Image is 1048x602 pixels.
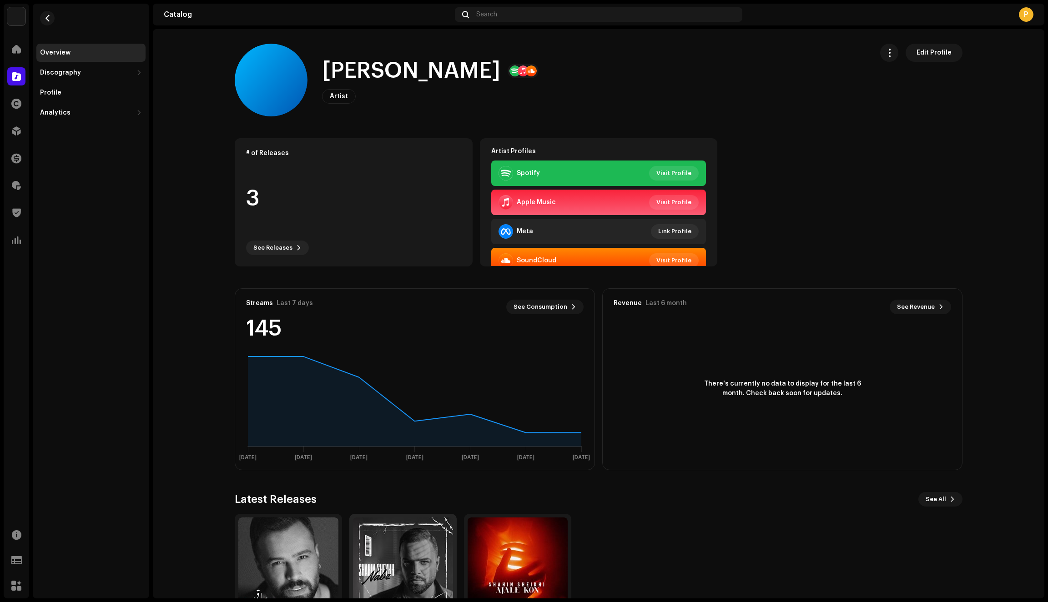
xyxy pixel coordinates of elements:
span: Visit Profile [656,164,691,182]
re-m-nav-dropdown: Analytics [36,104,146,122]
div: Discography [40,69,81,76]
div: Catalog [164,11,451,18]
span: See Revenue [897,298,935,316]
span: Visit Profile [656,251,691,270]
span: Artist [330,93,348,100]
div: Spotify [517,170,540,177]
button: See Releases [246,241,309,255]
text: [DATE] [406,455,423,461]
text: [DATE] [239,455,257,461]
text: [DATE] [573,455,590,461]
text: [DATE] [295,455,312,461]
re-m-nav-item: Profile [36,84,146,102]
span: See Releases [253,239,292,257]
text: [DATE] [462,455,479,461]
button: Link Profile [651,224,699,239]
div: SoundCloud [517,257,556,264]
div: Meta [517,228,533,235]
div: Profile [40,89,61,96]
span: Visit Profile [656,193,691,211]
button: See Revenue [890,300,951,314]
span: Search [476,11,497,18]
span: See All [926,490,946,508]
div: Last 6 month [645,300,687,307]
button: See All [918,492,962,507]
div: Overview [40,49,71,56]
div: Apple Music [517,199,556,206]
re-m-nav-dropdown: Discography [36,64,146,82]
div: Last 7 days [277,300,313,307]
h3: Latest Releases [235,492,317,507]
button: Visit Profile [649,253,699,268]
strong: Artist Profiles [491,148,536,155]
button: Visit Profile [649,166,699,181]
span: There's currently no data to display for the last 6 month. Check back soon for updates. [700,379,864,398]
h1: [PERSON_NAME] [322,56,500,85]
text: [DATE] [517,455,534,461]
div: Revenue [614,300,642,307]
button: See Consumption [506,300,584,314]
re-m-nav-item: Overview [36,44,146,62]
div: Analytics [40,109,71,116]
span: Edit Profile [917,44,952,62]
div: Streams [246,300,273,307]
span: Link Profile [658,222,691,241]
div: # of Releases [246,150,461,157]
re-o-card-data: # of Releases [235,138,473,266]
div: P [1019,7,1033,22]
button: Edit Profile [906,44,962,62]
text: [DATE] [350,455,368,461]
button: Visit Profile [649,195,699,210]
span: See Consumption [514,298,567,316]
img: 6dfc84ee-69e5-4cae-a1fb-b2a148a81d2f [7,7,25,25]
